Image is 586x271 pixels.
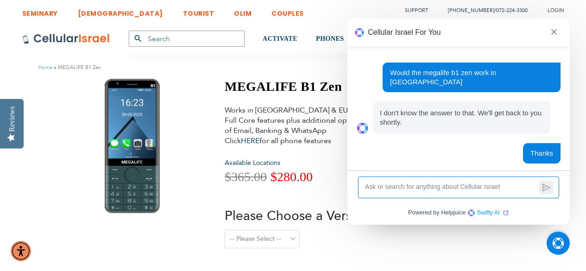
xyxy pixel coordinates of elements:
div: Accessibility Menu [11,241,31,261]
a: SEMINARY [22,2,58,19]
h1: MEGALIFE B1 Zen [225,79,378,95]
a: Available Locations [225,158,280,167]
span: ACTIVATE [263,35,297,42]
div: Works in [GEOGRAPHIC_DATA] & EU only, Full Core features plus additional options of Email, Bankin... [225,105,368,146]
a: ACTIVATE [263,22,297,57]
a: PHONES [316,22,344,57]
a: OLIM [234,2,252,19]
a: [DEMOGRAPHIC_DATA] [78,2,163,19]
li: MEGALIFE B1 Zen [52,63,101,72]
a: HERE [241,136,259,146]
span: $280.00 [271,170,313,184]
span: PHONES [316,35,344,42]
a: 072-224-3300 [496,7,528,14]
a: [PHONE_NUMBER] [448,7,494,14]
img: Cellular Israel Logo [22,33,110,44]
a: Support [405,7,428,14]
a: Home [38,64,52,71]
input: Search [129,31,245,47]
span: Login [548,7,564,14]
a: TOURIST [183,2,214,19]
span: Please Choose a Version [225,207,370,225]
span: $365.00 [225,170,267,184]
img: MEGALIFE B1 Zen [105,79,160,213]
div: Reviews [8,106,16,132]
li: / [439,4,528,17]
a: COUPLES [271,2,304,19]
